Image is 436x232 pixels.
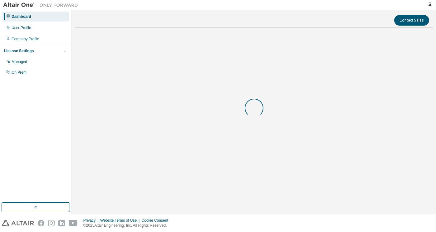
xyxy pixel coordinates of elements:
[12,14,31,19] div: Dashboard
[4,48,34,53] div: License Settings
[83,223,172,228] p: © 2025 Altair Engineering, Inc. All Rights Reserved.
[48,220,55,226] img: instagram.svg
[38,220,44,226] img: facebook.svg
[12,59,27,64] div: Managed
[141,218,172,223] div: Cookie Consent
[3,2,81,8] img: Altair One
[69,220,78,226] img: youtube.svg
[100,218,141,223] div: Website Terms of Use
[58,220,65,226] img: linkedin.svg
[12,25,31,30] div: User Profile
[12,70,27,75] div: On Prem
[83,218,100,223] div: Privacy
[12,37,39,42] div: Company Profile
[394,15,429,26] button: Contact Sales
[2,220,34,226] img: altair_logo.svg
